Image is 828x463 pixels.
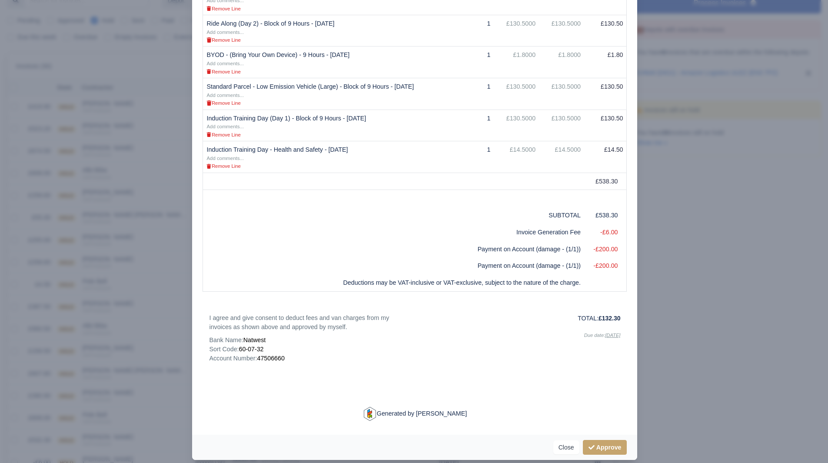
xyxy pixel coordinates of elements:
td: Induction Training Day - Health and Safety - [DATE] [203,141,451,173]
td: BYOD - (Bring Your Own Device) - 9 Hours - [DATE] [203,47,451,78]
td: £130.5000 [494,110,539,141]
p: Generated by [PERSON_NAME] [209,407,620,421]
small: Remove Line [206,163,240,169]
a: Remove Line [206,5,240,12]
td: -£200.00 [584,241,627,258]
td: £14.5000 [494,141,539,173]
p: Account Number: [209,354,408,363]
td: Payment on Account (damage - (1/1)) [203,241,584,258]
span: 60-07-32 [239,346,264,353]
a: Add comments... [206,60,243,67]
a: Remove Line [206,131,240,138]
a: Add comments... [206,154,243,161]
td: 1 [451,15,494,47]
td: £130.5000 [539,78,584,110]
td: £130.50 [584,78,627,110]
td: Induction Training Day (Day 1) - Block of 9 Hours - [DATE] [203,110,451,141]
a: Add comments... [206,28,243,35]
td: Deductions may be VAT-inclusive or VAT-exclusive, subject to the nature of the charge. [203,274,584,291]
td: 1 [451,110,494,141]
td: 1 [451,78,494,110]
td: £130.5000 [539,110,584,141]
td: £1.8000 [494,47,539,78]
button: Approve [583,440,627,455]
td: Invoice Generation Fee [203,224,584,241]
iframe: Chat Widget [785,421,828,463]
p: Sort Code: [209,345,408,354]
a: Add comments... [206,91,243,98]
a: Remove Line [206,99,240,106]
small: Remove Line [206,6,240,11]
a: Remove Line [206,36,240,43]
small: Add comments... [206,93,243,98]
a: Remove Line [206,162,240,169]
td: £130.5000 [494,15,539,47]
span: 47506660 [257,355,284,362]
a: Remove Line [206,68,240,75]
p: TOTAL: [421,313,620,323]
small: Remove Line [206,132,240,137]
small: Add comments... [206,124,243,129]
u: [DATE] [605,333,620,338]
td: £130.5000 [539,15,584,47]
i: Due date: [584,333,621,338]
td: SUBTOTAL [539,207,584,224]
td: Ride Along (Day 2) - Block of 9 Hours - [DATE] [203,15,451,47]
a: Add comments... [206,123,243,130]
small: Add comments... [206,156,243,161]
td: £130.5000 [494,78,539,110]
td: £130.50 [584,110,627,141]
p: Bank Name: [209,336,408,345]
small: Remove Line [206,69,240,74]
td: £1.8000 [539,47,584,78]
td: Standard Parcel - Low Emission Vehicle (Large) - Block of 9 Hours - [DATE] [203,78,451,110]
td: £14.50 [584,141,627,173]
td: -£200.00 [584,257,627,274]
td: £14.5000 [539,141,584,173]
td: £538.30 [584,173,627,190]
small: Add comments... [206,61,243,66]
small: Add comments... [206,30,243,35]
strong: £132.30 [599,315,621,322]
small: Remove Line [206,37,240,43]
button: Close [553,440,579,454]
td: £538.30 [584,207,627,224]
span: Natwest [243,336,266,343]
small: Remove Line [206,100,240,106]
td: £130.50 [584,15,627,47]
td: -£6.00 [584,224,627,241]
td: £1.80 [584,47,627,78]
td: 1 [451,47,494,78]
p: I agree and give consent to deduct fees and van charges from my invoices as shown above and appro... [209,313,408,332]
td: 1 [451,141,494,173]
td: Payment on Account (damage - (1/1)) [203,257,584,274]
